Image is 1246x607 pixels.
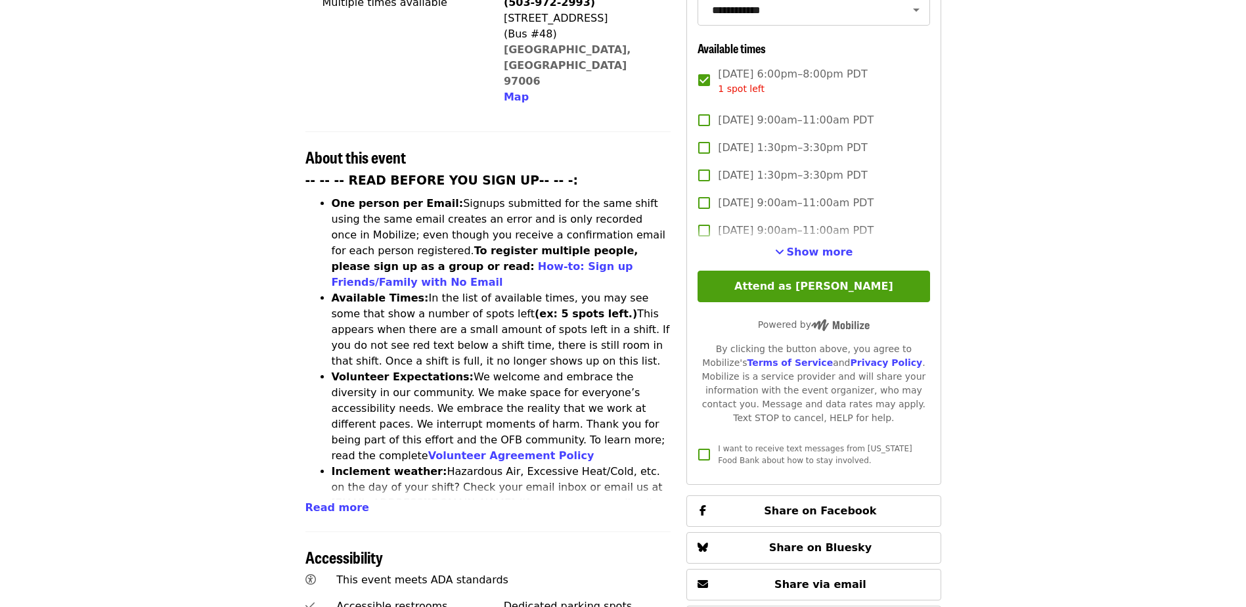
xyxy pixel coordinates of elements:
strong: (ex: 5 spots left.) [535,307,637,320]
span: [DATE] 1:30pm–3:30pm PDT [718,140,867,156]
div: By clicking the button above, you agree to Mobilize's and . Mobilize is a service provider and wi... [698,342,929,425]
span: Share on Facebook [764,505,876,517]
li: In the list of available times, you may see some that show a number of spots left This appears wh... [332,290,671,369]
span: Share via email [774,578,866,591]
li: Signups submitted for the same shift using the same email creates an error and is only recorded o... [332,196,671,290]
strong: Volunteer Expectations: [332,371,474,383]
button: Map [504,89,529,105]
button: Attend as [PERSON_NAME] [698,271,929,302]
button: Open [907,1,925,19]
span: This event meets ADA standards [336,573,508,586]
button: Share via email [686,569,941,600]
strong: One person per Email: [332,197,464,210]
strong: To register multiple people, please sign up as a group or read: [332,244,638,273]
strong: -- -- -- READ BEFORE YOU SIGN UP-- -- -: [305,173,579,187]
a: Terms of Service [747,357,833,368]
span: [DATE] 9:00am–11:00am PDT [718,112,874,128]
button: Share on Facebook [686,495,941,527]
div: (Bus #48) [504,26,660,42]
button: Read more [305,500,369,516]
span: I want to receive text messages from [US_STATE] Food Bank about how to stay involved. [718,444,912,465]
span: Share on Bluesky [769,541,872,554]
span: Powered by [758,319,870,330]
span: Available times [698,39,766,56]
li: We welcome and embrace the diversity in our community. We make space for everyone’s accessibility... [332,369,671,464]
span: Read more [305,501,369,514]
button: Share on Bluesky [686,532,941,564]
span: About this event [305,145,406,168]
button: See more timeslots [775,244,853,260]
a: [GEOGRAPHIC_DATA], [GEOGRAPHIC_DATA] 97006 [504,43,631,87]
span: [DATE] 9:00am–11:00am PDT [718,195,874,211]
span: [DATE] 9:00am–11:00am PDT [718,223,874,238]
strong: Inclement weather: [332,465,447,478]
li: Hazardous Air, Excessive Heat/Cold, etc. on the day of your shift? Check your email inbox or emai... [332,464,671,543]
img: Powered by Mobilize [811,319,870,331]
span: [DATE] 6:00pm–8:00pm PDT [718,66,867,96]
a: Volunteer Agreement Policy [428,449,594,462]
span: Accessibility [305,545,383,568]
span: Map [504,91,529,103]
div: [STREET_ADDRESS] [504,11,660,26]
a: How-to: Sign up Friends/Family with No Email [332,260,633,288]
strong: Available Times: [332,292,429,304]
span: [DATE] 1:30pm–3:30pm PDT [718,168,867,183]
i: universal-access icon [305,573,316,586]
span: 1 spot left [718,83,765,94]
a: Privacy Policy [850,357,922,368]
span: Show more [787,246,853,258]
